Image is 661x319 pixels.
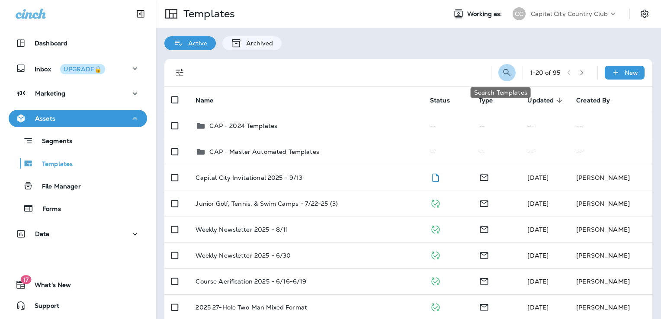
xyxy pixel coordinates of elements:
span: Email [479,225,489,233]
button: Collapse Sidebar [128,5,153,22]
p: CAP - 2024 Templates [209,122,277,129]
button: Support [9,297,147,314]
td: -- [423,113,472,139]
p: Weekly Newsletter 2025 - 6/30 [196,252,291,259]
span: Status [430,96,461,104]
span: Type [479,97,493,104]
td: -- [472,139,521,165]
span: Updated [527,97,554,104]
span: What's New [26,281,71,292]
td: -- [520,139,569,165]
td: -- [423,139,472,165]
span: Published [430,199,441,207]
span: Caitlin Wilson [527,252,549,259]
p: Assets [35,115,55,122]
span: Type [479,96,504,104]
span: Support [26,302,59,313]
button: Search Templates [498,64,516,81]
button: Data [9,225,147,242]
td: [PERSON_NAME] [569,242,652,268]
span: Working as: [467,10,504,18]
button: File Manager [9,177,147,195]
span: 17 [20,275,31,284]
div: 1 - 20 of 95 [530,69,560,76]
div: CC [513,7,526,20]
td: -- [472,113,521,139]
span: Caitlin Wilson [527,278,549,285]
span: Email [479,251,489,258]
p: File Manager [33,183,81,191]
span: Email [479,277,489,284]
span: Updated [527,96,565,104]
button: Settings [637,6,652,22]
p: Weekly Newsletter 2025 - 8/11 [196,226,288,233]
p: Junior Golf, Tennis, & Swim Camps - 7/22-25 (3) [196,200,338,207]
span: Published [430,303,441,310]
p: Archived [242,40,273,47]
td: [PERSON_NAME] [569,268,652,294]
p: Course Aerification 2025 - 6/16-6/19 [196,278,306,285]
button: Marketing [9,85,147,102]
td: [PERSON_NAME] [569,217,652,242]
p: Dashboard [35,40,67,47]
button: InboxUPGRADE🔒 [9,60,147,77]
span: Created By [576,97,610,104]
p: Marketing [35,90,65,97]
span: Published [430,225,441,233]
span: Caitlin Wilson [527,200,549,207]
button: UPGRADE🔒 [60,64,105,74]
button: Dashboard [9,35,147,52]
button: Segments [9,131,147,150]
p: 2025 27-Hole Two Man Mixed Format [196,304,307,311]
span: Published [430,277,441,284]
span: Email [479,303,489,310]
td: -- [569,113,652,139]
span: Email [479,173,489,181]
span: Caitlin Wilson [527,226,549,233]
td: [PERSON_NAME] [569,191,652,217]
button: Assets [9,110,147,127]
span: Published [430,251,441,258]
button: 17What's New [9,276,147,293]
span: Created By [576,96,621,104]
p: Capital City Invitational 2025 - 9/13 [196,174,302,181]
span: Name [196,96,225,104]
button: Filters [171,64,189,81]
span: Draft [430,173,441,181]
p: Capital City Country Club [531,10,608,17]
p: CAP - Master Automated Templates [209,148,319,155]
span: Email [479,199,489,207]
td: -- [520,113,569,139]
p: Forms [34,205,61,214]
p: Templates [33,160,73,169]
button: Forms [9,199,147,217]
span: Caitlin Wilson [527,303,549,311]
span: Name [196,97,213,104]
p: Segments [33,137,72,146]
p: Data [35,230,50,237]
td: [PERSON_NAME] [569,165,652,191]
p: Templates [180,7,235,20]
p: New [625,69,638,76]
span: Caitlin Wilson [527,174,549,182]
p: Active [184,40,207,47]
p: Inbox [35,64,105,73]
div: UPGRADE🔒 [64,66,102,72]
button: Templates [9,154,147,172]
span: Status [430,97,450,104]
td: -- [569,139,652,165]
div: Search Templates [471,87,531,98]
